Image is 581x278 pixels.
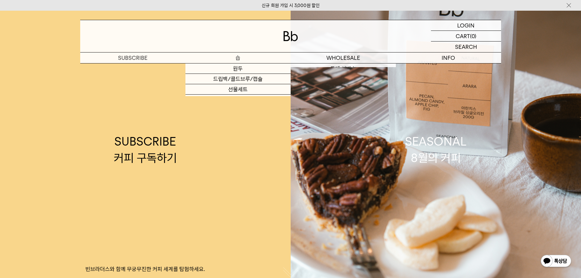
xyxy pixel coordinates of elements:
p: CART [456,31,470,41]
p: SEARCH [455,42,477,52]
a: 도매 서비스 [291,63,396,74]
img: 카카오톡 채널 1:1 채팅 버튼 [540,254,572,269]
a: 숍 [185,52,291,63]
p: INFO [396,52,501,63]
a: 신규 회원 가입 시 3,000원 할인 [262,3,320,8]
a: 커피용품 [185,95,291,105]
div: SUBSCRIBE 커피 구독하기 [114,133,177,166]
p: WHOLESALE [291,52,396,63]
p: LOGIN [457,20,475,31]
div: SEASONAL 8월의 커피 [405,133,467,166]
a: LOGIN [431,20,501,31]
p: (0) [470,31,476,41]
a: 선물세트 [185,84,291,95]
a: 원두 [185,63,291,74]
a: SUBSCRIBE [80,52,185,63]
a: CART (0) [431,31,501,42]
img: 로고 [283,31,298,41]
a: 드립백/콜드브루/캡슐 [185,74,291,84]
